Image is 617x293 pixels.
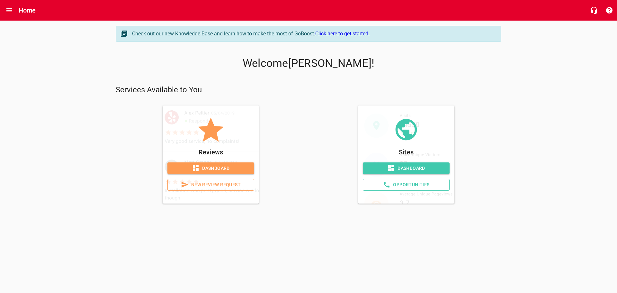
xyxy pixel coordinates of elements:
[368,164,444,172] span: Dashboard
[363,162,450,174] a: Dashboard
[132,30,495,38] div: Check out our new Knowledge Base and learn how to make the most of GoBoost.
[167,147,254,157] p: Reviews
[116,57,501,70] p: Welcome [PERSON_NAME] !
[167,179,254,191] a: New Review Request
[19,5,36,15] h6: Home
[173,181,249,189] span: New Review Request
[173,164,249,172] span: Dashboard
[116,85,501,95] p: Services Available to You
[586,3,602,18] button: Live Chat
[363,147,450,157] p: Sites
[368,181,444,189] span: Opportunities
[167,162,254,174] a: Dashboard
[363,179,450,191] a: Opportunities
[2,3,17,18] button: Open drawer
[315,31,370,37] a: Click here to get started.
[602,3,617,18] button: Support Portal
